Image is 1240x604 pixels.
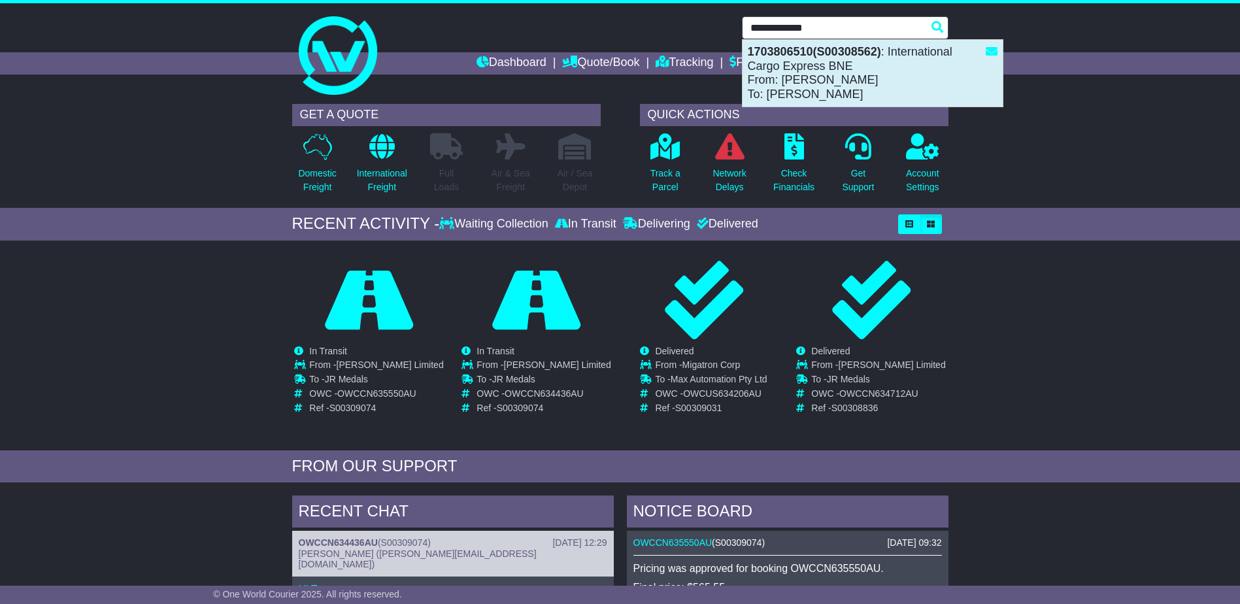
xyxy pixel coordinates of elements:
[620,217,694,231] div: Delivering
[439,217,551,231] div: Waiting Collection
[712,133,746,201] a: NetworkDelays
[213,589,402,599] span: © One World Courier 2025. All rights reserved.
[633,537,942,548] div: ( )
[337,388,416,399] span: OWCCN635550AU
[743,40,1003,107] div: : International Cargo Express BNE From: [PERSON_NAME] To: [PERSON_NAME]
[298,167,336,194] p: Domestic Freight
[773,133,815,201] a: CheckFinancials
[477,403,611,414] td: Ref -
[627,495,948,531] div: NOTICE BOARD
[558,167,593,194] p: Air / Sea Depot
[299,537,378,548] a: OWCCN634436AU
[729,52,789,75] a: Financials
[356,133,408,201] a: InternationalFreight
[309,374,443,388] td: To -
[504,360,611,370] span: [PERSON_NAME] Limited
[675,403,722,413] span: S00309031
[497,403,544,413] span: S00309074
[299,537,607,548] div: ( )
[477,346,514,356] span: In Transit
[309,403,443,414] td: Ref -
[492,374,535,384] span: JR Medals
[633,562,942,575] p: Pricing was approved for booking OWCCN635550AU.
[477,388,611,403] td: OWC -
[841,133,875,201] a: GetSupport
[655,388,767,403] td: OWC -
[842,167,874,194] p: Get Support
[633,581,942,594] p: Final price: $565.55.
[811,388,945,403] td: OWC -
[650,167,680,194] p: Track a Parcel
[292,495,614,531] div: RECENT CHAT
[325,374,368,384] span: JR Medals
[309,346,347,356] span: In Transit
[683,388,762,399] span: OWCUS634206AU
[811,360,945,374] td: From -
[811,403,945,414] td: Ref -
[773,167,814,194] p: Check Financials
[337,360,444,370] span: [PERSON_NAME] Limited
[297,133,337,201] a: DomesticFreight
[650,133,681,201] a: Track aParcel
[811,346,850,356] span: Delivered
[329,403,377,413] span: S00309074
[292,214,440,233] div: RECENT ACTIVITY -
[477,360,611,374] td: From -
[477,374,611,388] td: To -
[309,360,443,374] td: From -
[492,167,530,194] p: Air & Sea Freight
[505,388,584,399] span: OWCCN634436AU
[633,537,712,548] a: OWCCN635550AU
[430,167,463,194] p: Full Loads
[831,403,879,413] span: S00308836
[655,374,767,388] td: To -
[715,537,762,548] span: S00309074
[357,167,407,194] p: International Freight
[905,133,940,201] a: AccountSettings
[827,374,870,384] span: JR Medals
[562,52,639,75] a: Quote/Book
[811,374,945,388] td: To -
[694,217,758,231] div: Delivered
[671,374,767,384] span: Max Automation Pty Ltd
[655,360,767,374] td: From -
[309,388,443,403] td: OWC -
[381,537,428,548] span: S00309074
[712,167,746,194] p: Network Delays
[477,52,546,75] a: Dashboard
[748,45,881,58] strong: 1703806510(S00308562)
[640,104,948,126] div: QUICK ACTIONS
[682,360,741,370] span: Migatron Corp
[299,548,537,570] span: [PERSON_NAME] ([PERSON_NAME][EMAIL_ADDRESS][DOMAIN_NAME])
[655,403,767,414] td: Ref -
[906,167,939,194] p: Account Settings
[839,360,946,370] span: [PERSON_NAME] Limited
[656,52,713,75] a: Tracking
[292,457,948,476] div: FROM OUR SUPPORT
[887,537,941,548] div: [DATE] 09:32
[292,104,601,126] div: GET A QUOTE
[552,537,607,548] div: [DATE] 12:29
[655,346,694,356] span: Delivered
[552,217,620,231] div: In Transit
[839,388,918,399] span: OWCCN634712AU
